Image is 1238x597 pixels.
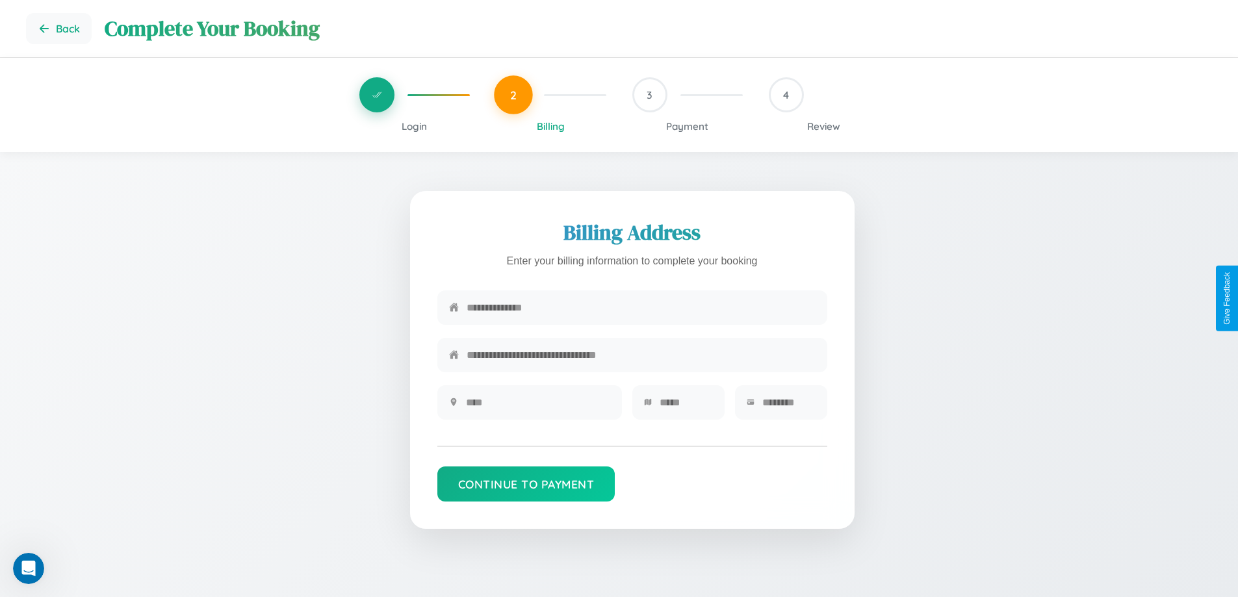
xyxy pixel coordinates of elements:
[537,120,565,133] span: Billing
[402,120,427,133] span: Login
[783,88,789,101] span: 4
[807,120,840,133] span: Review
[1222,272,1232,325] div: Give Feedback
[13,553,44,584] iframe: Intercom live chat
[647,88,652,101] span: 3
[510,88,517,102] span: 2
[437,466,615,502] button: Continue to Payment
[105,14,1212,43] h1: Complete Your Booking
[26,13,92,44] button: Go back
[666,120,708,133] span: Payment
[437,252,827,271] p: Enter your billing information to complete your booking
[437,218,827,247] h2: Billing Address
